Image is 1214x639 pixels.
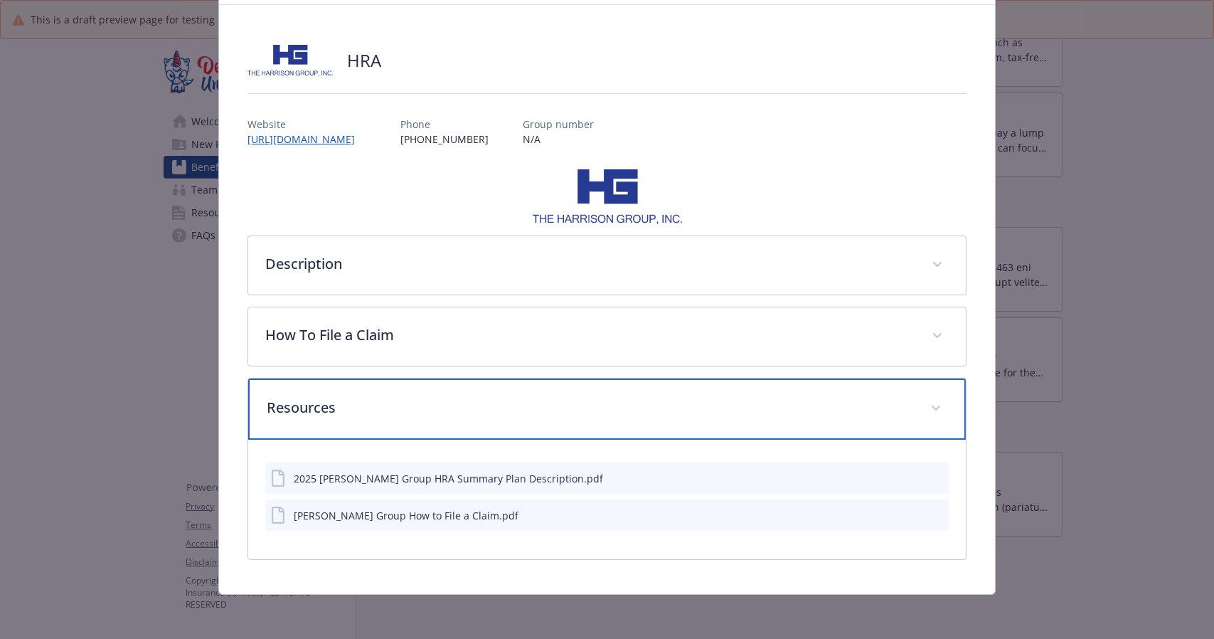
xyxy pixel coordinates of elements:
[400,132,489,147] p: [PHONE_NUMBER]
[907,508,919,523] button: download file
[247,117,366,132] p: Website
[294,508,518,523] div: [PERSON_NAME] Group How to File a Claim.pdf
[247,39,333,82] img: Harrison Group
[907,471,919,486] button: download file
[248,379,965,440] div: Resources
[930,508,943,523] button: preview file
[248,307,965,366] div: How To File a Claim
[930,471,943,486] button: preview file
[294,471,603,486] div: 2025 [PERSON_NAME] Group HRA Summary Plan Description.pdf
[533,169,682,224] img: banner
[265,324,914,346] p: How To File a Claim
[523,132,594,147] p: N/A
[523,117,594,132] p: Group number
[267,397,912,418] p: Resources
[400,117,489,132] p: Phone
[248,236,965,295] div: Description
[265,253,914,275] p: Description
[247,132,366,146] a: [URL][DOMAIN_NAME]
[347,48,381,73] h2: HRA
[248,440,965,559] div: Resources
